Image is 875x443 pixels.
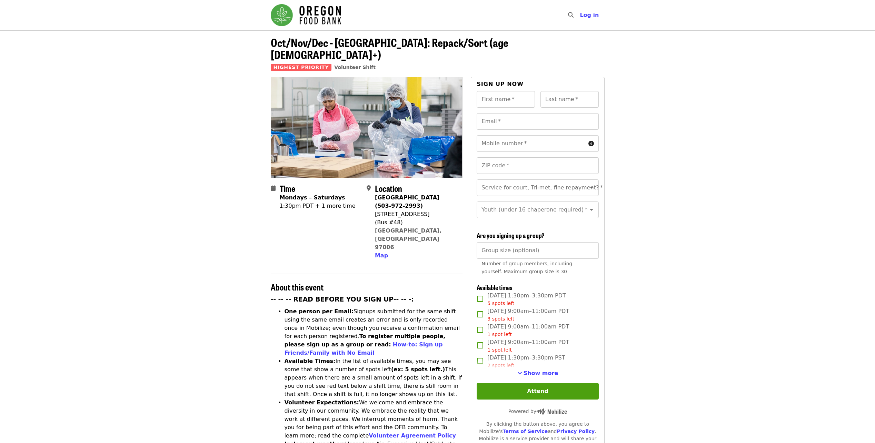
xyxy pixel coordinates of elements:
[587,183,596,193] button: Open
[487,354,565,369] span: [DATE] 1:30pm–3:30pm PST
[477,91,535,108] input: First name
[375,227,442,250] a: [GEOGRAPHIC_DATA], [GEOGRAPHIC_DATA] 97006
[271,77,463,177] img: Oct/Nov/Dec - Beaverton: Repack/Sort (age 10+) organized by Oregon Food Bank
[367,185,371,191] i: map-marker-alt icon
[334,65,376,70] a: Volunteer Shift
[375,252,388,259] span: Map
[508,408,567,414] span: Powered by
[487,292,566,307] span: [DATE] 1:30pm–3:30pm PDT
[271,281,324,293] span: About this event
[285,358,336,364] strong: Available Times:
[481,261,572,274] span: Number of group members, including yourself. Maximum group size is 30
[271,185,276,191] i: calendar icon
[477,113,598,130] input: Email
[280,202,356,210] div: 1:30pm PDT + 1 more time
[271,64,332,71] span: Highest Priority
[285,357,463,398] li: In the list of available times, you may see some that show a number of spots left This appears wh...
[503,429,548,434] a: Terms of Service
[477,81,524,87] span: Sign up now
[580,12,599,18] span: Log in
[271,34,508,62] span: Oct/Nov/Dec - [GEOGRAPHIC_DATA]: Repack/Sort (age [DEMOGRAPHIC_DATA]+)
[285,398,463,440] li: We welcome and embrace the diversity in our community. We embrace the reality that we work at dif...
[375,252,388,260] button: Map
[487,332,512,337] span: 1 spot left
[487,363,514,368] span: 2 spots left
[375,194,439,209] strong: [GEOGRAPHIC_DATA] (503-972-2993)
[487,323,569,338] span: [DATE] 9:00am–11:00am PDT
[487,338,569,354] span: [DATE] 9:00am–11:00am PDT
[375,210,457,218] div: [STREET_ADDRESS]
[477,135,585,152] input: Mobile number
[280,182,295,194] span: Time
[588,140,594,147] i: circle-info icon
[487,301,514,306] span: 5 spots left
[524,370,558,376] span: Show more
[285,399,359,406] strong: Volunteer Expectations:
[285,341,443,356] a: How-to: Sign up Friends/Family with No Email
[578,7,583,23] input: Search
[477,231,545,240] span: Are you signing up a group?
[477,242,598,259] input: [object Object]
[517,369,558,377] button: See more timeslots
[375,182,402,194] span: Location
[487,316,514,322] span: 3 spots left
[587,205,596,215] button: Open
[285,333,446,348] strong: To register multiple people, please sign up as a group or read:
[487,347,512,353] span: 1 spot left
[271,4,341,26] img: Oregon Food Bank - Home
[391,366,445,373] strong: (ex: 5 spots left.)
[271,296,414,303] strong: -- -- -- READ BEFORE YOU SIGN UP-- -- -:
[536,408,567,415] img: Powered by Mobilize
[369,432,456,439] a: Volunteer Agreement Policy
[280,194,345,201] strong: Mondays – Saturdays
[285,307,463,357] li: Signups submitted for the same shift using the same email creates an error and is only recorded o...
[477,283,513,292] span: Available times
[285,308,354,315] strong: One person per Email:
[540,91,599,108] input: Last name
[477,383,598,400] button: Attend
[574,8,604,22] button: Log in
[477,157,598,174] input: ZIP code
[568,12,574,18] i: search icon
[487,307,569,323] span: [DATE] 9:00am–11:00am PDT
[375,218,457,227] div: (Bus #48)
[557,429,595,434] a: Privacy Policy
